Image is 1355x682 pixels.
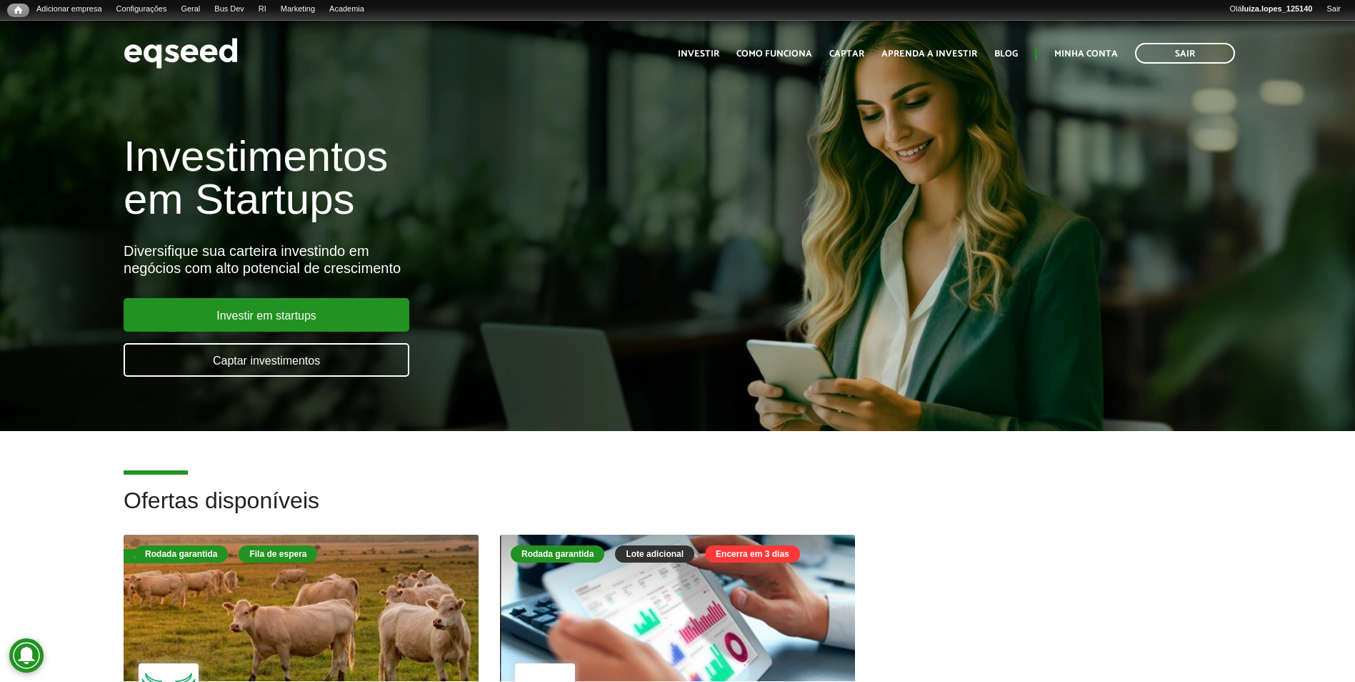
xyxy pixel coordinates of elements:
a: Captar investimentos [124,343,409,377]
a: Marketing [274,4,322,15]
a: Investir [678,49,719,59]
a: Sair [1319,4,1348,15]
div: Fila de espera [124,549,204,563]
a: Adicionar empresa [29,4,109,15]
a: Geral [174,4,207,15]
a: Blog [994,49,1018,59]
img: EqSeed [124,34,238,72]
a: Sair [1135,43,1235,64]
a: RI [251,4,274,15]
a: Bus Dev [207,4,251,15]
a: Configurações [109,4,174,15]
strong: luiza.lopes_125140 [1242,4,1313,13]
a: Início [7,4,29,17]
div: Diversifique sua carteira investindo em negócios com alto potencial de crescimento [124,242,780,277]
div: Fila de espera [239,545,317,563]
a: Minha conta [1054,49,1118,59]
a: Oláluiza.lopes_125140 [1222,4,1319,15]
div: Lote adicional [615,545,694,563]
div: Encerra em 3 dias [705,545,800,563]
a: Captar [829,49,864,59]
a: Investir em startups [124,298,409,332]
div: Rodada garantida [134,545,228,563]
a: Academia [322,4,371,15]
a: Como funciona [736,49,812,59]
h2: Ofertas disponíveis [124,488,1231,535]
h1: Investimentos em Startups [124,135,780,221]
span: Início [14,5,22,15]
div: Rodada garantida [511,545,604,563]
a: Aprenda a investir [881,49,977,59]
